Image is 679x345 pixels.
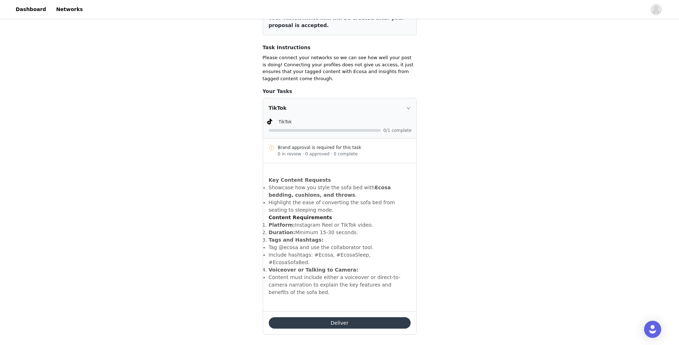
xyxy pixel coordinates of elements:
[11,1,50,17] a: Dashboard
[269,230,295,235] strong: Duration:
[263,54,417,82] p: Please connect your networks so we can see how well your post is doing! Connecting your profiles ...
[269,177,331,183] strong: Key Content Requests
[269,244,411,251] li: Tag @ecosa and use the collaborator tool.
[269,221,411,229] li: Instagram Reel or TikTok video.
[269,267,359,273] strong: Voiceover or Talking to Camera:
[269,317,411,329] button: Deliver
[279,119,292,124] span: TikTok
[269,215,332,220] strong: Content Requirements
[269,229,411,236] li: Minimum 15-30 seconds.
[269,237,324,243] strong: Tags and Hashtags:
[269,184,411,199] li: Showcase how you style the sofa bed with .
[269,222,295,228] strong: Platform:
[278,151,411,157] div: 0 in review · 0 approved · 0 complete
[263,44,417,51] h4: Task Instructions
[52,1,87,17] a: Networks
[278,144,411,151] div: Brand approval is required for this task
[269,251,411,266] li: Include hashtags: #Ecosa, #EcosaSleep, #EcosaSofaBed.
[644,321,661,338] div: Open Intercom Messenger
[269,274,411,296] li: Content must include either a voiceover or direct-to-camera narration to explain the key features...
[384,128,412,133] span: 0/1 complete
[269,199,411,214] li: Highlight the ease of converting the sofa bed from seating to sleeping mode.
[263,88,417,95] h4: Your Tasks
[406,106,411,110] i: icon: right
[263,98,416,118] div: icon: rightTikTok
[653,4,659,15] div: avatar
